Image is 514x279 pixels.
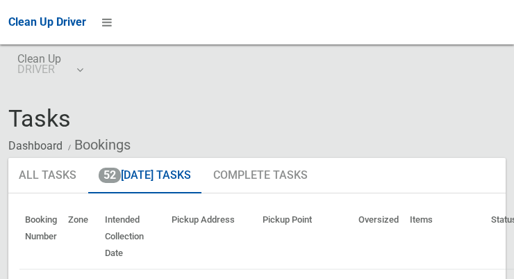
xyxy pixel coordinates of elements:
[353,205,404,269] th: Oversized
[8,15,86,29] span: Clean Up Driver
[404,205,486,269] th: Items
[257,205,353,269] th: Pickup Point
[8,45,91,89] a: Clean UpDRIVER
[203,158,318,194] a: Complete Tasks
[8,104,71,132] span: Tasks
[63,205,99,269] th: Zone
[99,205,166,269] th: Intended Collection Date
[166,205,257,269] th: Pickup Address
[19,205,63,269] th: Booking Number
[8,12,86,33] a: Clean Up Driver
[99,168,121,183] span: 52
[8,139,63,152] a: Dashboard
[17,64,61,74] small: DRIVER
[17,54,82,74] span: Clean Up
[65,132,131,158] li: Bookings
[88,158,201,194] a: 52[DATE] Tasks
[8,158,87,194] a: All Tasks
